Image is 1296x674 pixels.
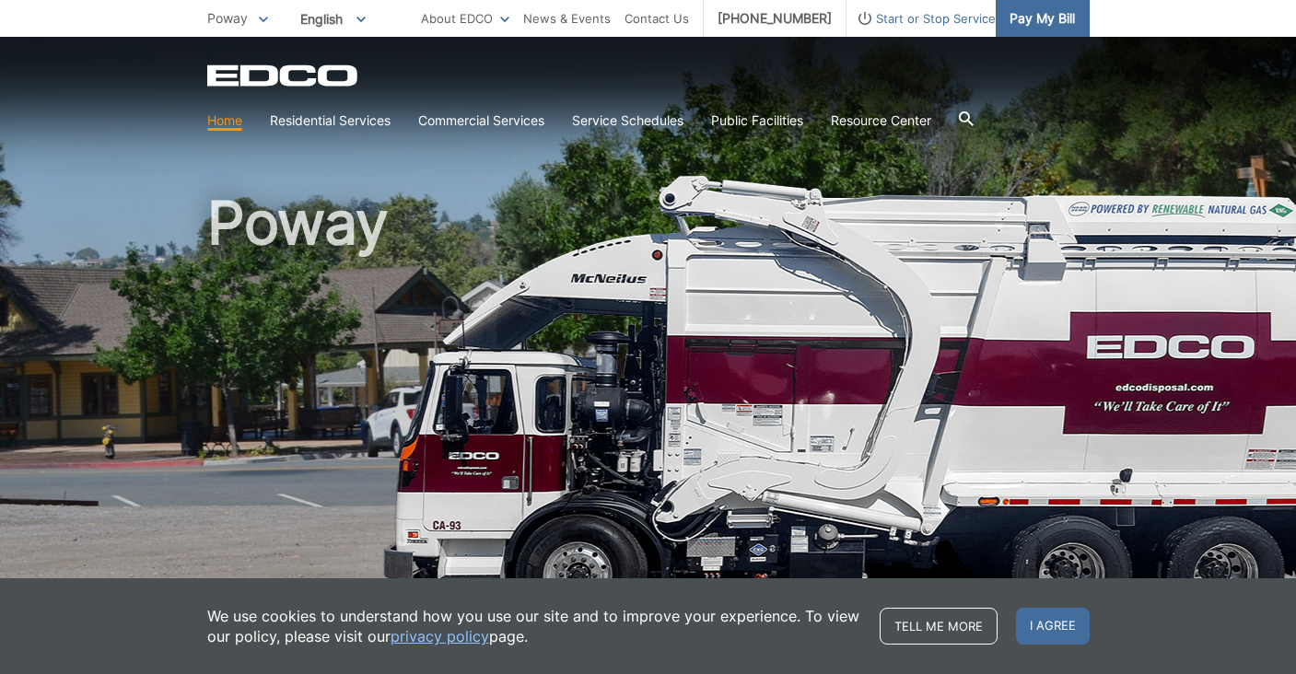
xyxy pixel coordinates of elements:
[831,110,931,131] a: Resource Center
[207,193,1090,598] h1: Poway
[391,626,489,646] a: privacy policy
[880,608,998,645] a: Tell me more
[207,606,861,646] p: We use cookies to understand how you use our site and to improve your experience. To view our pol...
[1010,8,1075,29] span: Pay My Bill
[286,4,379,34] span: English
[625,8,689,29] a: Contact Us
[270,110,391,131] a: Residential Services
[207,64,360,87] a: EDCD logo. Return to the homepage.
[207,110,242,131] a: Home
[523,8,611,29] a: News & Events
[418,110,544,131] a: Commercial Services
[572,110,683,131] a: Service Schedules
[711,110,803,131] a: Public Facilities
[207,10,248,26] span: Poway
[421,8,509,29] a: About EDCO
